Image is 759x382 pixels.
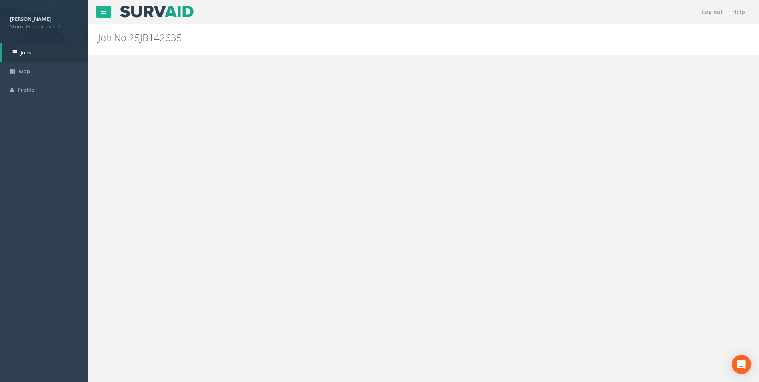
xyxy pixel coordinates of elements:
[10,15,51,22] strong: [PERSON_NAME]
[19,68,30,75] span: Map
[20,49,31,56] span: Jobs
[10,23,78,30] span: Storm Geomatics Ltd
[98,32,639,43] h2: Job No 25JB142635
[732,355,751,374] div: Open Intercom Messenger
[2,43,88,62] a: Jobs
[18,86,34,93] span: Profile
[10,13,78,30] a: [PERSON_NAME] Storm Geomatics Ltd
